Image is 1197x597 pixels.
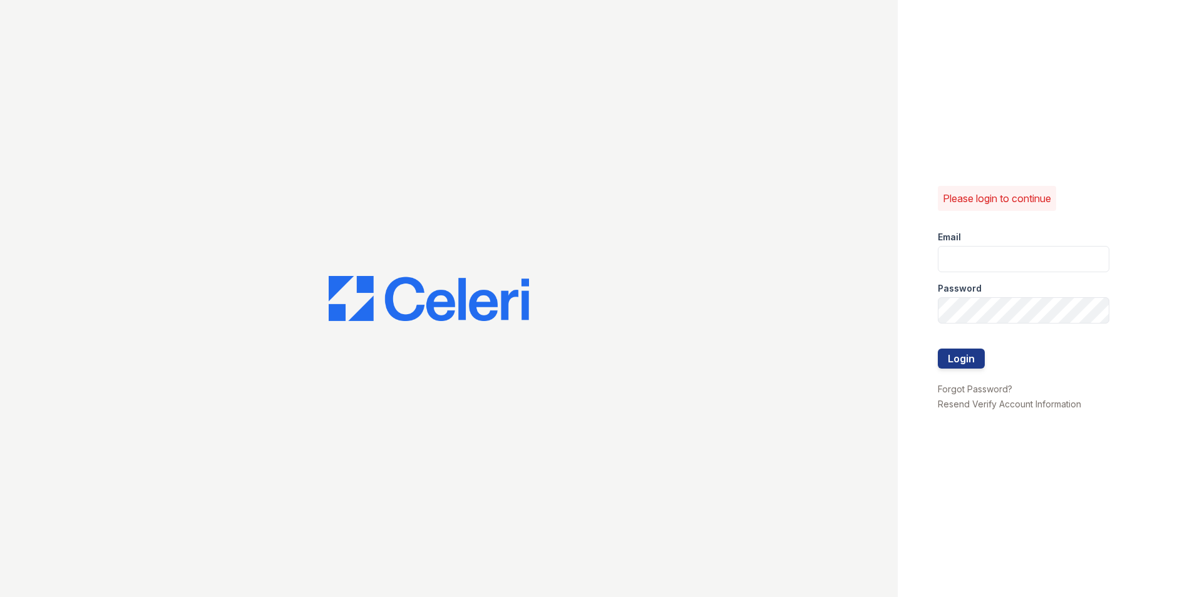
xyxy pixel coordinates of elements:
p: Please login to continue [943,191,1051,206]
label: Email [938,231,961,243]
img: CE_Logo_Blue-a8612792a0a2168367f1c8372b55b34899dd931a85d93a1a3d3e32e68fde9ad4.png [329,276,529,321]
button: Login [938,349,985,369]
label: Password [938,282,982,295]
a: Resend Verify Account Information [938,399,1081,409]
a: Forgot Password? [938,384,1012,394]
